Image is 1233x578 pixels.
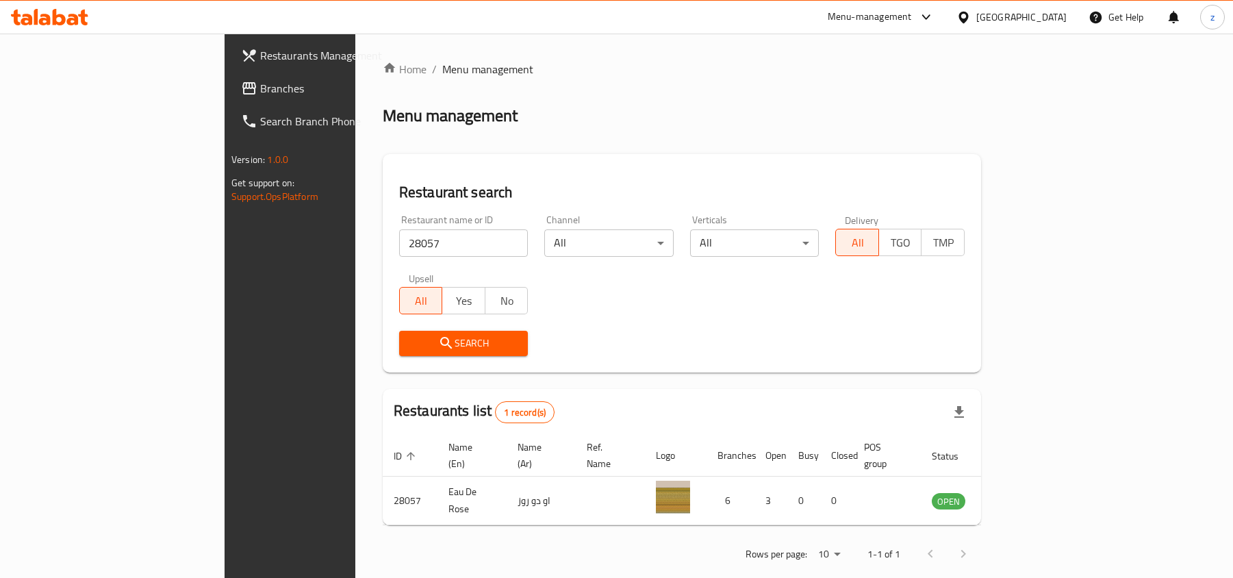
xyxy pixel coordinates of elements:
[394,401,555,423] h2: Restaurants list
[507,477,576,525] td: او دو روز
[267,151,288,168] span: 1.0.0
[230,39,431,72] a: Restaurants Management
[442,287,485,314] button: Yes
[230,105,431,138] a: Search Branch Phone
[820,477,853,525] td: 0
[491,291,523,311] span: No
[485,287,529,314] button: No
[383,61,981,77] nav: breadcrumb
[932,448,976,464] span: Status
[399,331,529,356] button: Search
[518,439,559,472] span: Name (Ar)
[841,233,874,253] span: All
[231,174,294,192] span: Get support on:
[231,151,265,168] span: Version:
[845,215,879,225] label: Delivery
[383,105,518,127] h2: Menu management
[399,287,443,314] button: All
[410,335,518,352] span: Search
[746,546,807,563] p: Rows per page:
[260,47,420,64] span: Restaurants Management
[231,188,318,205] a: Support.OpsPlatform
[587,439,628,472] span: Ref. Name
[867,546,900,563] p: 1-1 of 1
[394,448,420,464] span: ID
[927,233,959,253] span: TMP
[878,229,922,256] button: TGO
[885,233,917,253] span: TGO
[656,481,690,515] img: Eau De Rose
[448,439,490,472] span: Name (En)
[932,494,965,510] span: OPEN
[383,435,1040,525] table: enhanced table
[437,477,507,525] td: Eau De Rose
[976,10,1067,25] div: [GEOGRAPHIC_DATA]
[496,406,554,419] span: 1 record(s)
[544,229,674,257] div: All
[230,72,431,105] a: Branches
[787,477,820,525] td: 0
[787,435,820,477] th: Busy
[754,435,787,477] th: Open
[260,113,420,129] span: Search Branch Phone
[645,435,707,477] th: Logo
[260,80,420,97] span: Branches
[442,61,533,77] span: Menu management
[690,229,819,257] div: All
[820,435,853,477] th: Closed
[1210,10,1215,25] span: z
[432,61,437,77] li: /
[707,435,754,477] th: Branches
[409,273,434,283] label: Upsell
[864,439,904,472] span: POS group
[932,493,965,510] div: OPEN
[921,229,965,256] button: TMP
[813,544,846,565] div: Rows per page:
[828,9,912,25] div: Menu-management
[707,477,754,525] td: 6
[835,229,879,256] button: All
[448,291,480,311] span: Yes
[405,291,437,311] span: All
[399,182,965,203] h2: Restaurant search
[943,396,976,429] div: Export file
[754,477,787,525] td: 3
[399,229,529,257] input: Search for restaurant name or ID..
